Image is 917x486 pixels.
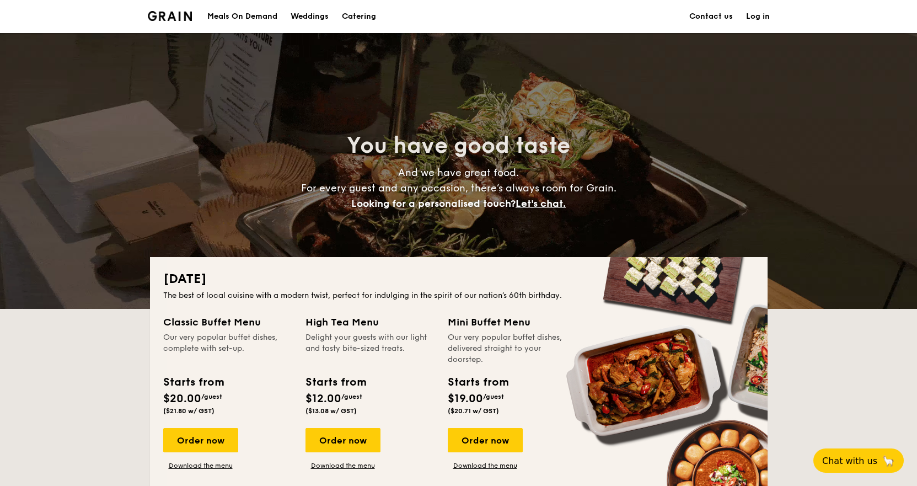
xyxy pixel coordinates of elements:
span: ($13.08 w/ GST) [305,407,357,415]
span: You have good taste [347,132,570,159]
span: $19.00 [448,392,483,405]
a: Download the menu [305,461,380,470]
div: Our very popular buffet dishes, delivered straight to your doorstep. [448,332,577,365]
div: Starts from [448,374,508,391]
div: Mini Buffet Menu [448,314,577,330]
span: ($21.80 w/ GST) [163,407,214,415]
span: And we have great food. For every guest and any occasion, there’s always room for Grain. [301,167,616,210]
span: Looking for a personalised touch? [351,197,516,210]
div: Order now [448,428,523,452]
div: Starts from [305,374,366,391]
span: Chat with us [822,456,877,466]
a: Logotype [148,11,192,21]
span: /guest [483,393,504,400]
button: Chat with us🦙 [813,448,904,473]
span: Let's chat. [516,197,566,210]
div: Our very popular buffet dishes, complete with set-up. [163,332,292,365]
div: The best of local cuisine with a modern twist, perfect for indulging in the spirit of our nation’... [163,290,754,301]
span: $20.00 [163,392,201,405]
div: High Tea Menu [305,314,435,330]
a: Download the menu [448,461,523,470]
a: Download the menu [163,461,238,470]
h2: [DATE] [163,270,754,288]
div: Order now [163,428,238,452]
div: Starts from [163,374,223,391]
span: /guest [201,393,222,400]
div: Classic Buffet Menu [163,314,292,330]
span: /guest [341,393,362,400]
img: Grain [148,11,192,21]
span: $12.00 [305,392,341,405]
div: Order now [305,428,380,452]
div: Delight your guests with our light and tasty bite-sized treats. [305,332,435,365]
span: 🦙 [882,455,895,467]
span: ($20.71 w/ GST) [448,407,499,415]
